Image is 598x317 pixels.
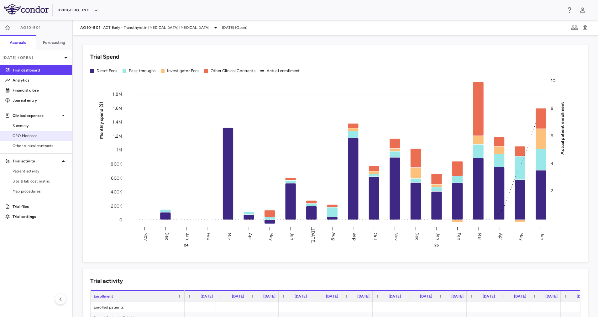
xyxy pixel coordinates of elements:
span: Site & lab cost matrix [13,178,67,184]
span: [DATE] [577,294,589,299]
text: Nov [143,232,149,240]
div: — [566,302,589,312]
text: Jun [540,233,545,240]
text: 25 [434,243,439,247]
text: Aug [331,232,336,240]
tspan: 200K [111,203,122,209]
tspan: 4 [551,161,553,166]
div: — [535,302,558,312]
tspan: 10 [551,78,555,83]
div: Enrolled patients [91,302,185,312]
p: Trial settings [13,214,67,219]
text: Apr [248,233,253,240]
text: Mar [477,232,482,240]
tspan: 600K [111,175,122,181]
span: Enrollment [94,294,113,299]
span: AG10-501 [20,25,41,30]
div: Investigator Fees [167,68,200,74]
span: AG10-501 [80,25,101,30]
p: Financial close [13,87,67,93]
p: Trial files [13,204,67,209]
span: [DATE] [483,294,495,299]
text: [DATE] [310,229,316,244]
tspan: 8 [551,105,553,111]
text: Jan [435,233,441,240]
span: ACT Early - Transthyretin [MEDICAL_DATA] [MEDICAL_DATA] [103,25,209,30]
p: Analytics [13,77,67,83]
span: [DATE] [357,294,370,299]
div: Direct Fees [97,68,118,74]
text: Feb [206,232,211,240]
text: Sep [352,232,357,240]
tspan: 400K [111,189,122,195]
span: CRO Medpace [13,133,67,139]
tspan: 1M [117,147,122,153]
text: Jan [185,233,190,240]
tspan: 800K [111,161,122,166]
p: Clinical expenses [13,113,60,119]
h6: Trial activity [90,277,123,285]
tspan: 1.2M [113,133,122,139]
p: Trial activity [13,158,60,164]
span: [DATE] (Open) [222,25,247,30]
span: [DATE] [326,294,338,299]
div: — [253,302,275,312]
text: Nov [394,232,399,240]
div: — [347,302,370,312]
text: Mar [227,232,232,240]
span: [DATE] [389,294,401,299]
div: Actual enrollment [267,68,300,74]
div: — [316,302,338,312]
text: 24 [184,243,189,247]
h6: Accruals [10,40,26,45]
span: Map procedures [13,188,67,194]
span: Other clinical contracts [13,143,67,149]
div: — [190,302,213,312]
div: Other Clinical Contracts [211,68,255,74]
div: — [284,302,307,312]
p: Trial dashboard [13,67,67,73]
span: [DATE] [514,294,526,299]
tspan: Actual patient enrollment [560,102,565,154]
div: — [222,302,244,312]
text: May [519,232,524,240]
text: Dec [414,232,420,240]
div: — [472,302,495,312]
img: logo-full-SnFGN8VE.png [4,4,49,14]
span: Patient activity [13,168,67,174]
div: — [378,302,401,312]
tspan: Monthly spend ($) [99,102,104,139]
text: Apr [498,233,503,240]
tspan: 0 [119,217,122,223]
h6: Trial Spend [90,53,119,61]
div: — [504,302,526,312]
text: Jun [289,233,295,240]
span: [DATE] [545,294,558,299]
button: BridgeBio, Inc. [58,5,98,15]
tspan: 1.8M [113,92,122,97]
span: [DATE] [295,294,307,299]
tspan: 1.4M [113,119,122,125]
text: Feb [456,232,462,240]
p: Journal entry [13,98,67,103]
span: [DATE] [451,294,464,299]
div: — [441,302,464,312]
span: Summary [13,123,67,129]
span: [DATE] [232,294,244,299]
span: [DATE] [201,294,213,299]
text: Dec [164,232,170,240]
div: Pass-throughs [129,68,156,74]
text: May [269,232,274,240]
div: — [410,302,432,312]
h6: Forecasting [43,40,66,45]
span: [DATE] [420,294,432,299]
tspan: 1.6M [113,105,122,111]
text: Oct [373,232,378,240]
tspan: 6 [551,133,553,138]
tspan: 2 [551,188,553,193]
span: [DATE] [263,294,275,299]
p: [DATE] (Open) [3,55,62,61]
